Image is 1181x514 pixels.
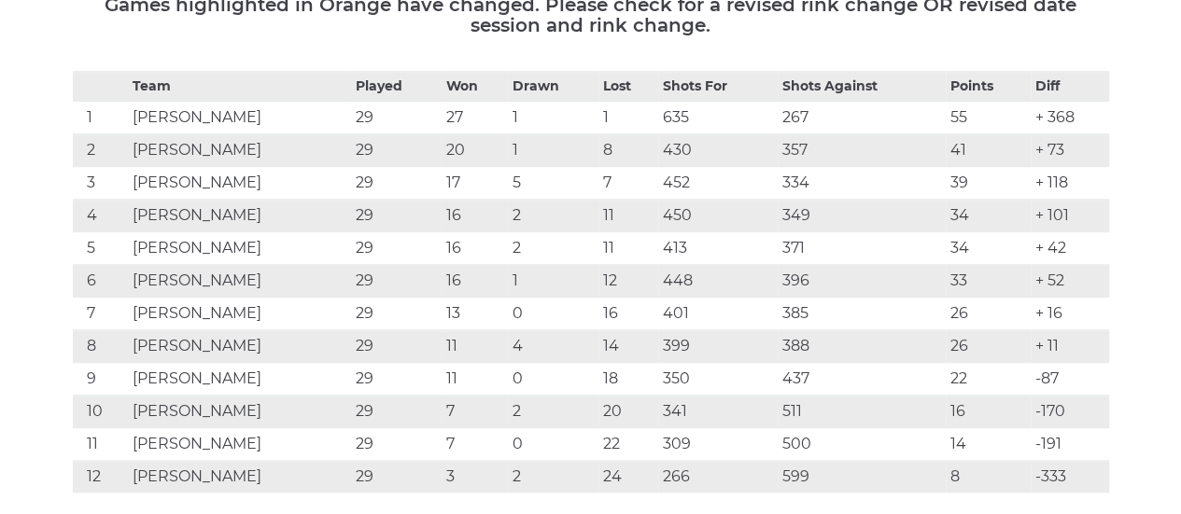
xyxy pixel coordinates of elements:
[128,363,351,396] td: [PERSON_NAME]
[598,363,659,396] td: 18
[442,330,508,363] td: 11
[658,363,777,396] td: 350
[658,134,777,167] td: 430
[658,167,777,200] td: 452
[128,72,351,102] th: Team
[946,363,1030,396] td: 22
[598,167,659,200] td: 7
[508,428,598,461] td: 0
[442,200,508,232] td: 16
[442,363,508,396] td: 11
[658,102,777,134] td: 635
[598,265,659,298] td: 12
[508,363,598,396] td: 0
[598,232,659,265] td: 11
[946,167,1030,200] td: 39
[598,134,659,167] td: 8
[351,298,442,330] td: 29
[508,72,598,102] th: Drawn
[778,134,947,167] td: 357
[508,102,598,134] td: 1
[778,102,947,134] td: 267
[128,167,351,200] td: [PERSON_NAME]
[442,461,508,493] td: 3
[598,330,659,363] td: 14
[778,330,947,363] td: 388
[946,330,1030,363] td: 26
[1031,72,1109,102] th: Diff
[351,134,442,167] td: 29
[778,461,947,493] td: 599
[658,232,777,265] td: 413
[946,200,1030,232] td: 34
[946,265,1030,298] td: 33
[351,72,442,102] th: Played
[508,232,598,265] td: 2
[778,298,947,330] td: 385
[946,428,1030,461] td: 14
[128,232,351,265] td: [PERSON_NAME]
[778,363,947,396] td: 437
[442,167,508,200] td: 17
[1031,298,1109,330] td: + 16
[442,232,508,265] td: 16
[351,363,442,396] td: 29
[598,72,659,102] th: Lost
[1031,461,1109,493] td: -333
[128,102,351,134] td: [PERSON_NAME]
[1031,134,1109,167] td: + 73
[442,298,508,330] td: 13
[508,396,598,428] td: 2
[658,72,777,102] th: Shots For
[128,461,351,493] td: [PERSON_NAME]
[73,461,129,493] td: 12
[508,167,598,200] td: 5
[351,265,442,298] td: 29
[946,102,1030,134] td: 55
[658,265,777,298] td: 448
[73,102,129,134] td: 1
[73,265,129,298] td: 6
[442,265,508,298] td: 16
[73,428,129,461] td: 11
[946,134,1030,167] td: 41
[351,461,442,493] td: 29
[1031,232,1109,265] td: + 42
[658,330,777,363] td: 399
[442,134,508,167] td: 20
[946,298,1030,330] td: 26
[778,200,947,232] td: 349
[351,232,442,265] td: 29
[128,396,351,428] td: [PERSON_NAME]
[598,200,659,232] td: 11
[946,396,1030,428] td: 16
[658,396,777,428] td: 341
[658,298,777,330] td: 401
[1031,363,1109,396] td: -87
[73,232,129,265] td: 5
[351,167,442,200] td: 29
[351,396,442,428] td: 29
[351,330,442,363] td: 29
[128,330,351,363] td: [PERSON_NAME]
[442,396,508,428] td: 7
[598,298,659,330] td: 16
[1031,102,1109,134] td: + 368
[508,200,598,232] td: 2
[128,428,351,461] td: [PERSON_NAME]
[778,428,947,461] td: 500
[73,396,129,428] td: 10
[658,200,777,232] td: 450
[351,428,442,461] td: 29
[508,330,598,363] td: 4
[1031,265,1109,298] td: + 52
[1031,330,1109,363] td: + 11
[946,72,1030,102] th: Points
[128,200,351,232] td: [PERSON_NAME]
[73,363,129,396] td: 9
[778,265,947,298] td: 396
[1031,167,1109,200] td: + 118
[778,167,947,200] td: 334
[598,102,659,134] td: 1
[946,232,1030,265] td: 34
